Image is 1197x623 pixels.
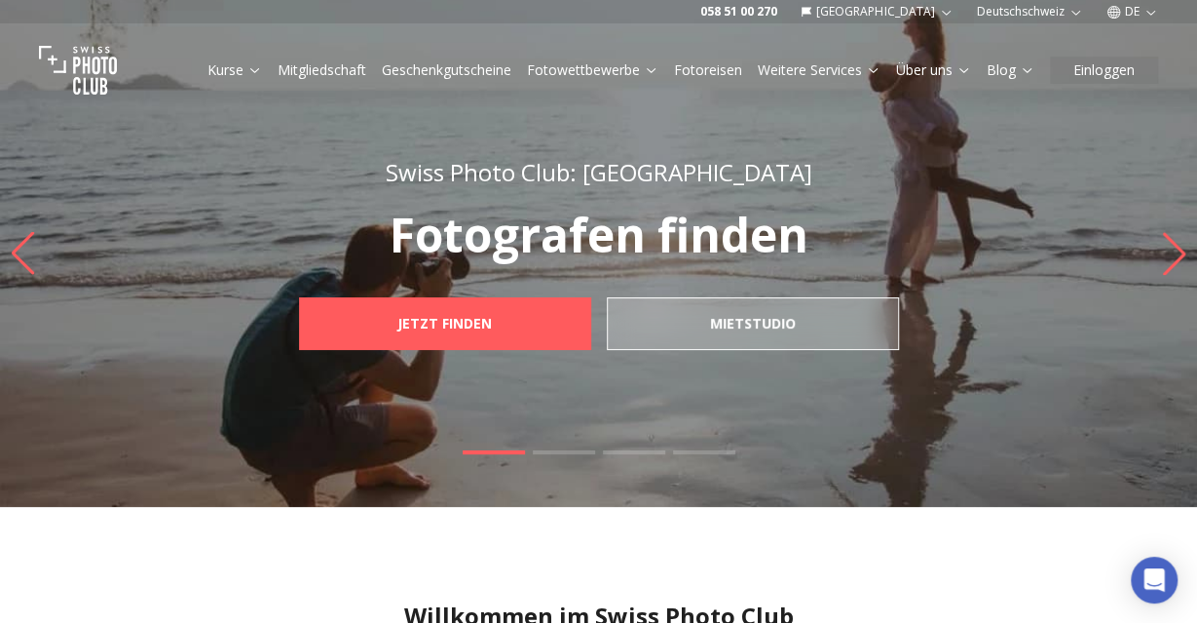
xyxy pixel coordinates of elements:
a: Blog [987,60,1034,80]
button: Fotoreisen [666,57,750,84]
a: Weitere Services [758,60,880,80]
span: Swiss Photo Club: [GEOGRAPHIC_DATA] [386,156,812,188]
a: Kurse [207,60,262,80]
button: Geschenkgutscheine [374,57,519,84]
p: Fotografen finden [256,212,942,258]
div: Open Intercom Messenger [1131,557,1178,604]
button: Blog [979,57,1042,84]
a: Mitgliedschaft [278,60,366,80]
button: Weitere Services [750,57,888,84]
b: mietstudio [710,314,796,333]
img: Swiss photo club [39,31,117,109]
a: JETZT FINDEN [299,297,591,350]
button: Über uns [888,57,979,84]
button: Mitgliedschaft [270,57,374,84]
a: Geschenkgutscheine [382,60,511,80]
a: Über uns [896,60,971,80]
button: Einloggen [1050,57,1158,84]
a: Fotoreisen [674,60,742,80]
a: Fotowettbewerbe [527,60,658,80]
button: Kurse [200,57,270,84]
a: 058 51 00 270 [700,4,777,19]
button: Fotowettbewerbe [519,57,666,84]
a: mietstudio [607,297,899,350]
b: JETZT FINDEN [397,314,492,333]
